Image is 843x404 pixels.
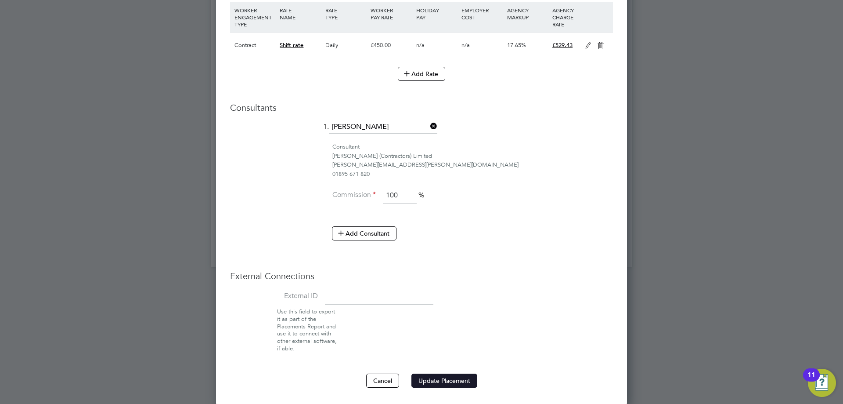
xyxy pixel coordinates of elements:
div: Daily [323,33,368,58]
button: Add Consultant [332,226,396,240]
div: 11 [807,375,815,386]
button: Add Rate [398,67,445,81]
h3: External Connections [230,270,613,282]
span: Use this field to export it as part of the Placements Report and use it to connect with other ext... [277,308,337,352]
label: External ID [230,291,318,301]
span: n/a [461,41,470,49]
li: 1. [230,120,613,142]
span: n/a [416,41,425,49]
button: Open Resource Center, 11 new notifications [808,369,836,397]
div: RATE NAME [277,2,323,25]
div: 01895 671 820 [332,170,613,179]
div: Contract [232,33,277,58]
div: HOLIDAY PAY [414,2,459,25]
label: Commission [332,190,376,200]
div: RATE TYPE [323,2,368,25]
span: £529.43 [552,41,573,49]
div: AGENCY CHARGE RATE [550,2,580,32]
span: Shift rate [280,41,303,49]
div: EMPLOYER COST [459,2,504,25]
div: Consultant [332,142,613,152]
div: [PERSON_NAME][EMAIL_ADDRESS][PERSON_NAME][DOMAIN_NAME] [332,160,613,170]
h3: Consultants [230,102,613,113]
div: AGENCY MARKUP [505,2,550,25]
div: £450.00 [368,33,414,58]
input: Search for... [329,120,437,134]
button: Cancel [366,374,399,388]
div: WORKER ENGAGEMENT TYPE [232,2,277,32]
span: % [418,191,424,200]
span: 17.65% [507,41,526,49]
div: WORKER PAY RATE [368,2,414,25]
div: [PERSON_NAME] (Contractors) Limited [332,152,613,161]
button: Update Placement [411,374,477,388]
